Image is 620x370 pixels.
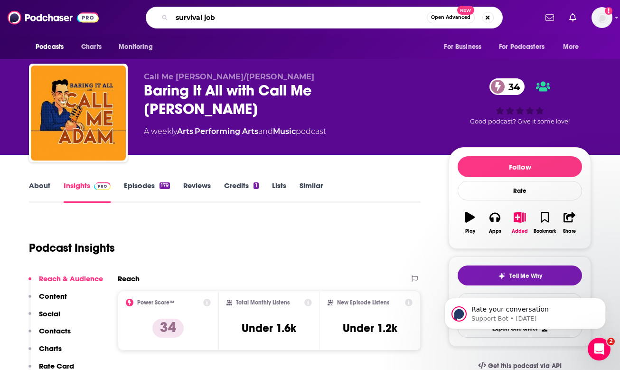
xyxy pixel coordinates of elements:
span: For Business [444,40,481,54]
button: open menu [112,38,165,56]
a: Similar [300,181,323,203]
button: Share [557,206,582,240]
span: and [258,127,273,136]
span: Good podcast? Give it some love! [470,118,570,125]
div: 179 [160,182,170,189]
a: Show notifications dropdown [565,9,580,26]
a: Charts [75,38,107,56]
p: Contacts [39,326,71,335]
button: Open AdvancedNew [427,12,475,23]
p: Reach & Audience [39,274,103,283]
div: 34Good podcast? Give it some love! [449,72,591,131]
button: Play [458,206,482,240]
div: A weekly podcast [144,126,326,137]
a: Music [273,127,296,136]
button: Reach & Audience [28,274,103,292]
a: Show notifications dropdown [542,9,558,26]
p: Content [39,292,67,301]
a: 34 [489,78,525,95]
img: User Profile [592,7,612,28]
h3: Under 1.2k [343,321,397,335]
span: Tell Me Why [509,272,542,280]
span: 2 [607,338,615,345]
button: Added [507,206,532,240]
span: Get this podcast via API [488,362,562,370]
img: tell me why sparkle [498,272,506,280]
span: Logged in as RP_publicity [592,7,612,28]
span: New [457,6,474,15]
span: More [563,40,579,54]
button: open menu [437,38,493,56]
button: Show profile menu [592,7,612,28]
button: Apps [482,206,507,240]
span: Monitoring [119,40,152,54]
button: Charts [28,344,62,361]
div: Search podcasts, credits, & more... [146,7,503,28]
button: tell me why sparkleTell Me Why [458,266,582,285]
div: Rate [458,181,582,200]
h1: Podcast Insights [29,241,115,255]
h2: New Episode Listens [337,299,389,306]
h3: Under 1.6k [242,321,296,335]
span: Open Advanced [431,15,470,20]
span: Podcasts [36,40,64,54]
button: open menu [556,38,591,56]
svg: Add a profile image [605,7,612,15]
div: Added [512,228,528,234]
img: Baring It All with Call Me Adam [31,66,126,161]
p: 34 [152,319,184,338]
button: Bookmark [532,206,557,240]
button: open menu [493,38,558,56]
a: Episodes179 [124,181,170,203]
input: Search podcasts, credits, & more... [172,10,427,25]
div: Share [563,228,576,234]
a: InsightsPodchaser Pro [64,181,111,203]
button: Follow [458,156,582,177]
h2: Power Score™ [137,299,174,306]
h2: Total Monthly Listens [236,299,290,306]
button: Contacts [28,326,71,344]
span: Charts [81,40,102,54]
button: Social [28,309,60,327]
img: Podchaser - Follow, Share and Rate Podcasts [8,9,99,27]
iframe: Intercom live chat [588,338,611,361]
img: Podchaser Pro [94,182,111,190]
span: Call Me [PERSON_NAME]/[PERSON_NAME] [144,72,314,81]
h2: Reach [118,274,140,283]
button: open menu [29,38,76,56]
a: Reviews [183,181,211,203]
a: About [29,181,50,203]
div: 1 [254,182,258,189]
div: Bookmark [534,228,556,234]
p: Social [39,309,60,318]
button: Content [28,292,67,309]
span: 34 [499,78,525,95]
span: , [193,127,195,136]
p: Charts [39,344,62,353]
a: Lists [272,181,286,203]
a: Arts [177,127,193,136]
span: For Podcasters [499,40,545,54]
div: Play [465,228,475,234]
iframe: Intercom notifications message [430,278,620,344]
div: Apps [489,228,501,234]
a: Performing Arts [195,127,258,136]
a: Credits1 [224,181,258,203]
